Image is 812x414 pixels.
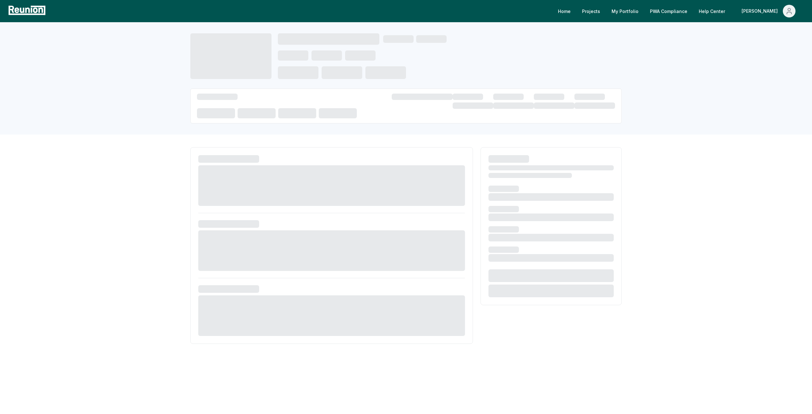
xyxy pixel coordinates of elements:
[577,5,605,17] a: Projects
[742,5,780,17] div: [PERSON_NAME]
[553,5,576,17] a: Home
[553,5,806,17] nav: Main
[737,5,801,17] button: [PERSON_NAME]
[645,5,692,17] a: PWA Compliance
[694,5,730,17] a: Help Center
[606,5,644,17] a: My Portfolio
